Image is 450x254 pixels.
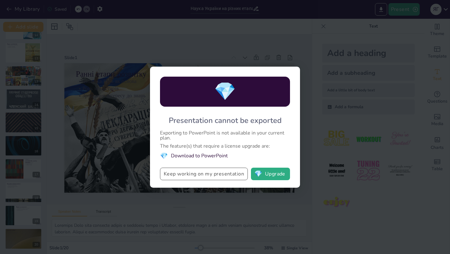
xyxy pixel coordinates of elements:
[254,171,262,177] span: diamond
[169,115,282,125] div: Presentation cannot be exported
[160,130,290,140] div: Exporting to PowerPoint is not available in your current plan.
[160,144,290,149] div: The feature(s) that require a license upgrade are:
[160,152,290,160] li: Download to PowerPoint
[160,168,248,180] button: Keep working on my presentation
[214,79,236,104] span: diamond
[160,152,168,160] span: diamond
[251,168,290,180] button: diamondUpgrade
